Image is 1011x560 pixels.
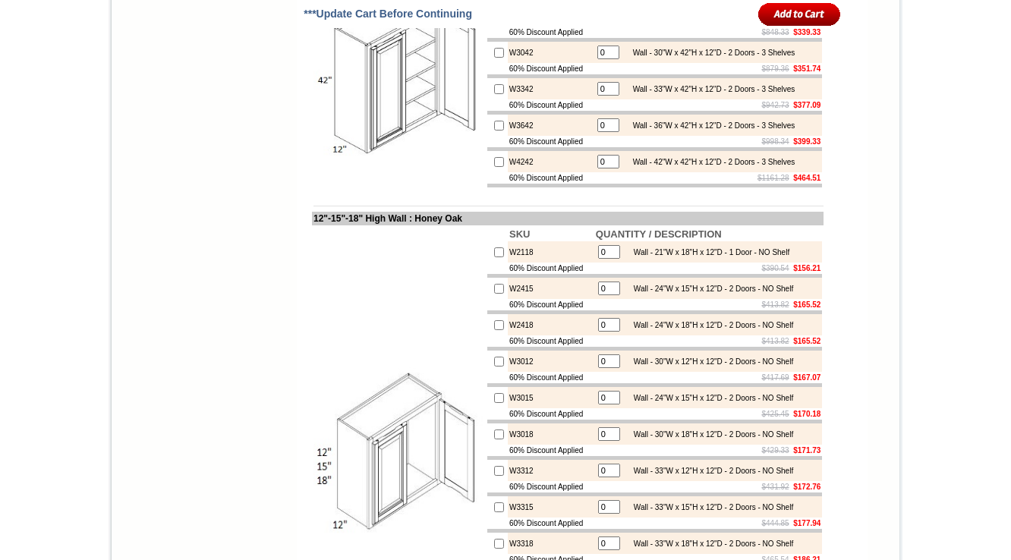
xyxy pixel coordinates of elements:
[793,446,820,455] b: $171.73
[626,285,793,293] div: Wall - 24"W x 15"H x 12"D - 2 Doors - NO Shelf
[762,410,789,418] s: $425.45
[178,69,217,84] td: Baycreek Gray
[762,483,789,491] s: $431.92
[508,42,594,63] td: W3042
[312,212,824,225] td: 12"-15"-18" High Wall : Honey Oak
[219,69,258,84] td: Bellmonte Maple
[626,467,793,475] div: Wall - 33"W x 12"H x 12"D - 2 Doors - NO Shelf
[757,174,789,182] s: $1161.28
[508,372,594,383] td: 60% Discount Applied
[625,121,795,130] div: Wall - 36"W x 42"H x 12"D - 2 Doors - 3 Shelves
[762,264,789,272] s: $390.54
[626,503,793,511] div: Wall - 33"W x 15"H x 12"D - 2 Doors - NO Shelf
[508,423,594,445] td: W3018
[508,278,594,299] td: W2415
[260,69,307,86] td: [PERSON_NAME] Blue Shaker
[626,540,793,548] div: Wall - 33"W x 18"H x 12"D - 2 Doors - NO Shelf
[793,519,820,527] b: $177.94
[508,518,594,529] td: 60% Discount Applied
[508,533,594,554] td: W3318
[2,4,14,16] img: pdf.png
[793,64,820,73] b: $351.74
[131,69,177,86] td: [PERSON_NAME] White Shaker
[625,49,795,57] div: Wall - 30"W x 42"H x 12"D - 2 Doors - 3 Shelves
[625,85,795,93] div: Wall - 33"W x 42"H x 12"D - 2 Doors - 3 Shelves
[793,101,820,109] b: $377.09
[596,228,722,240] b: QUANTITY / DESCRIPTION
[508,115,594,136] td: W3642
[626,430,793,439] div: Wall - 30"W x 18"H x 12"D - 2 Doors - NO Shelf
[508,387,594,408] td: W3015
[762,101,789,109] s: $942.73
[793,174,820,182] b: $464.51
[626,248,789,256] div: Wall - 21"W x 18"H x 12"D - 1 Door - NO Shelf
[508,351,594,372] td: W3012
[41,69,80,84] td: Alabaster Shaker
[508,445,594,456] td: 60% Discount Applied
[626,357,793,366] div: Wall - 30"W x 12"H x 12"D - 2 Doors - NO Shelf
[304,8,472,20] span: ***Update Cart Before Continuing
[508,496,594,518] td: W3315
[508,63,594,74] td: 60% Discount Applied
[762,519,789,527] s: $444.85
[762,28,789,36] s: $848.33
[508,335,594,347] td: 60% Discount Applied
[626,321,793,329] div: Wall - 24"W x 18"H x 12"D - 2 Doors - NO Shelf
[793,300,820,309] b: $165.52
[793,373,820,382] b: $167.07
[625,158,795,166] div: Wall - 42"W x 42"H x 12"D - 2 Doors - 3 Shelves
[508,241,594,263] td: W2118
[508,299,594,310] td: 60% Discount Applied
[508,151,594,172] td: W4242
[508,78,594,99] td: W3342
[793,337,820,345] b: $165.52
[508,408,594,420] td: 60% Discount Applied
[793,28,820,36] b: $339.33
[758,2,841,27] input: Add to Cart
[508,27,594,38] td: 60% Discount Applied
[508,136,594,147] td: 60% Discount Applied
[793,410,820,418] b: $170.18
[508,481,594,492] td: 60% Discount Applied
[793,483,820,491] b: $172.76
[762,137,789,146] s: $998.34
[762,300,789,309] s: $413.82
[762,337,789,345] s: $413.82
[508,460,594,481] td: W3312
[762,446,789,455] s: $429.33
[793,137,820,146] b: $399.33
[508,99,594,111] td: 60% Discount Applied
[17,2,123,15] a: Price Sheet View in PDF Format
[509,228,530,240] b: SKU
[82,69,128,86] td: [PERSON_NAME] Yellow Walnut
[313,367,484,538] img: 12''-15''-18'' High Wall
[626,394,793,402] div: Wall - 24"W x 15"H x 12"D - 2 Doors - NO Shelf
[508,314,594,335] td: W2418
[17,6,123,14] b: Price Sheet View in PDF Format
[762,64,789,73] s: $879.36
[762,373,789,382] s: $417.69
[508,172,594,184] td: 60% Discount Applied
[793,264,820,272] b: $156.21
[508,263,594,274] td: 60% Discount Applied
